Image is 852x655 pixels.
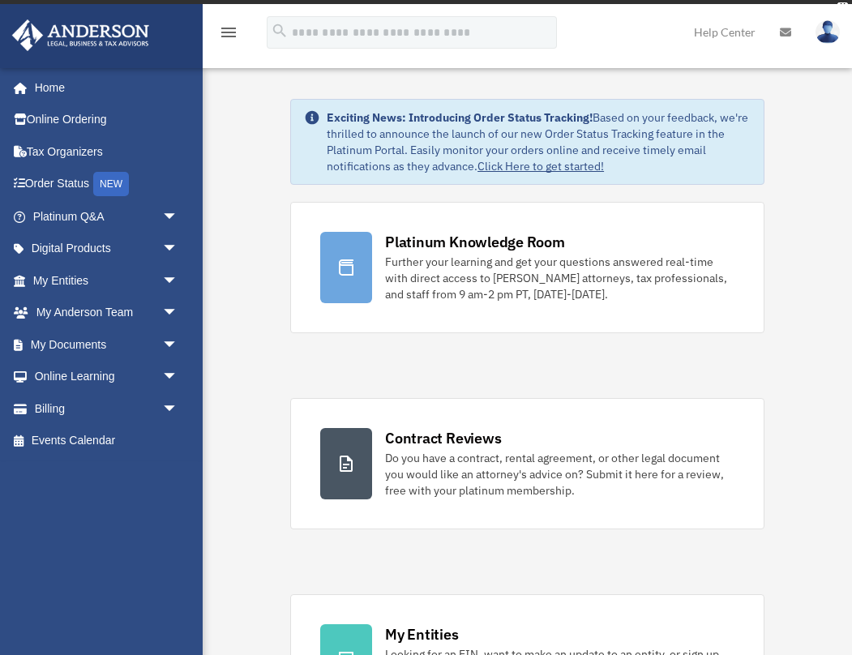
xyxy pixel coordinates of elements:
[219,23,238,42] i: menu
[385,254,734,302] div: Further your learning and get your questions answered real-time with direct access to [PERSON_NAM...
[162,200,195,233] span: arrow_drop_down
[11,233,203,265] a: Digital Productsarrow_drop_down
[385,428,501,448] div: Contract Reviews
[11,297,203,329] a: My Anderson Teamarrow_drop_down
[816,20,840,44] img: User Pic
[11,425,203,457] a: Events Calendar
[11,200,203,233] a: Platinum Q&Aarrow_drop_down
[11,361,203,393] a: Online Learningarrow_drop_down
[385,624,458,644] div: My Entities
[162,328,195,362] span: arrow_drop_down
[290,202,764,333] a: Platinum Knowledge Room Further your learning and get your questions answered real-time with dire...
[385,232,565,252] div: Platinum Knowledge Room
[271,22,289,40] i: search
[162,392,195,426] span: arrow_drop_down
[290,398,764,529] a: Contract Reviews Do you have a contract, rental agreement, or other legal document you would like...
[837,2,848,12] div: close
[93,172,129,196] div: NEW
[385,450,734,499] div: Do you have a contract, rental agreement, or other legal document you would like an attorney's ad...
[162,264,195,298] span: arrow_drop_down
[11,71,195,104] a: Home
[11,168,203,201] a: Order StatusNEW
[327,110,593,125] strong: Exciting News: Introducing Order Status Tracking!
[220,4,575,24] div: Get a chance to win 6 months of Platinum for free just by filling out this
[581,4,632,24] a: survey
[7,19,154,51] img: Anderson Advisors Platinum Portal
[11,392,203,425] a: Billingarrow_drop_down
[11,328,203,361] a: My Documentsarrow_drop_down
[477,159,604,173] a: Click Here to get started!
[219,28,238,42] a: menu
[11,135,203,168] a: Tax Organizers
[327,109,751,174] div: Based on your feedback, we're thrilled to announce the launch of our new Order Status Tracking fe...
[162,361,195,394] span: arrow_drop_down
[162,233,195,266] span: arrow_drop_down
[11,264,203,297] a: My Entitiesarrow_drop_down
[11,104,203,136] a: Online Ordering
[162,297,195,330] span: arrow_drop_down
